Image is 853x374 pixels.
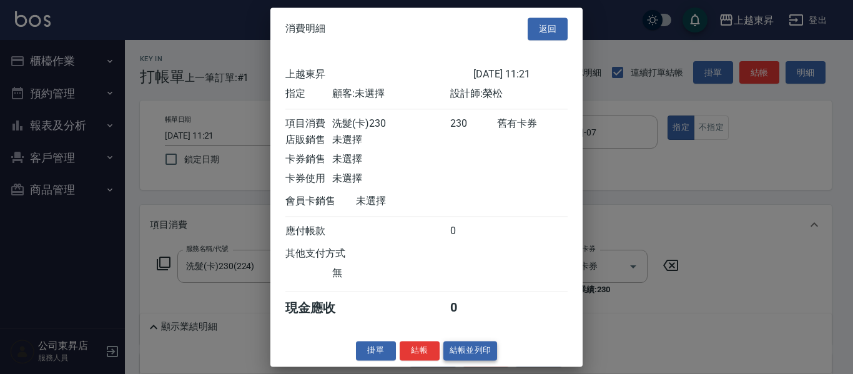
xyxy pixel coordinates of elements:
[285,300,356,317] div: 現金應收
[332,134,450,147] div: 未選擇
[285,87,332,101] div: 指定
[285,117,332,130] div: 項目消費
[285,22,325,35] span: 消費明細
[332,153,450,166] div: 未選擇
[332,87,450,101] div: 顧客: 未選擇
[285,68,473,81] div: 上越東昇
[285,153,332,166] div: 卡券銷售
[473,68,568,81] div: [DATE] 11:21
[285,225,332,238] div: 應付帳款
[356,195,473,208] div: 未選擇
[332,267,450,280] div: 無
[400,341,440,360] button: 結帳
[332,117,450,130] div: 洗髮(卡)230
[332,172,450,185] div: 未選擇
[450,300,497,317] div: 0
[285,134,332,147] div: 店販銷售
[356,341,396,360] button: 掛單
[497,117,568,130] div: 舊有卡券
[528,17,568,41] button: 返回
[450,87,568,101] div: 設計師: 榮松
[285,172,332,185] div: 卡券使用
[443,341,498,360] button: 結帳並列印
[450,117,497,130] div: 230
[285,247,380,260] div: 其他支付方式
[450,225,497,238] div: 0
[285,195,356,208] div: 會員卡銷售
